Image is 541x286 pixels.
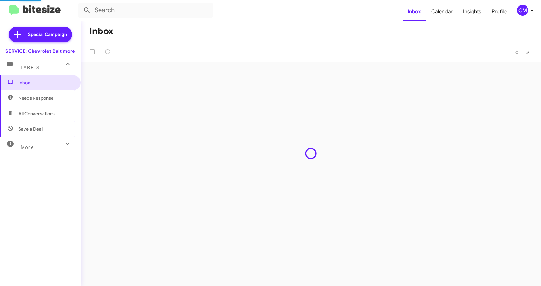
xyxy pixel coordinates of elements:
span: All Conversations [18,110,55,117]
span: Save a Deal [18,126,43,132]
input: Search [78,3,213,18]
div: SERVICE: Chevrolet Baltimore [5,48,75,54]
h1: Inbox [90,26,113,36]
span: Inbox [18,79,73,86]
a: Profile [487,2,512,21]
button: CM [512,5,534,16]
span: Labels [21,65,39,70]
div: CM [517,5,528,16]
button: Previous [511,45,522,59]
span: Special Campaign [28,31,67,38]
a: Calendar [426,2,458,21]
span: » [526,48,529,56]
a: Inbox [403,2,426,21]
nav: Page navigation example [511,45,533,59]
a: Special Campaign [9,27,72,42]
span: Needs Response [18,95,73,101]
button: Next [522,45,533,59]
span: More [21,144,34,150]
a: Insights [458,2,487,21]
span: « [515,48,518,56]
